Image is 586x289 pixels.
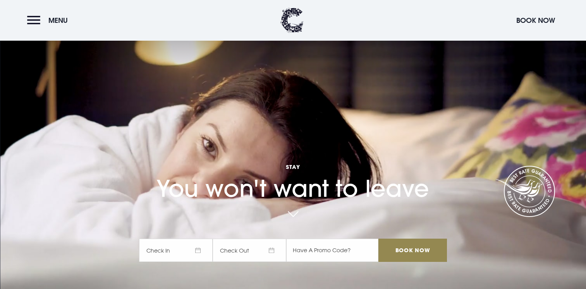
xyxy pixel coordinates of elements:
input: Book Now [378,239,447,262]
input: Have A Promo Code? [286,239,378,262]
h1: You won't want to leave [139,144,447,202]
span: Stay [139,163,447,170]
span: Check In [139,239,213,262]
button: Menu [27,12,72,29]
button: Book Now [512,12,559,29]
span: Check Out [213,239,286,262]
span: Menu [48,16,68,25]
img: Clandeboye Lodge [280,8,304,33]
